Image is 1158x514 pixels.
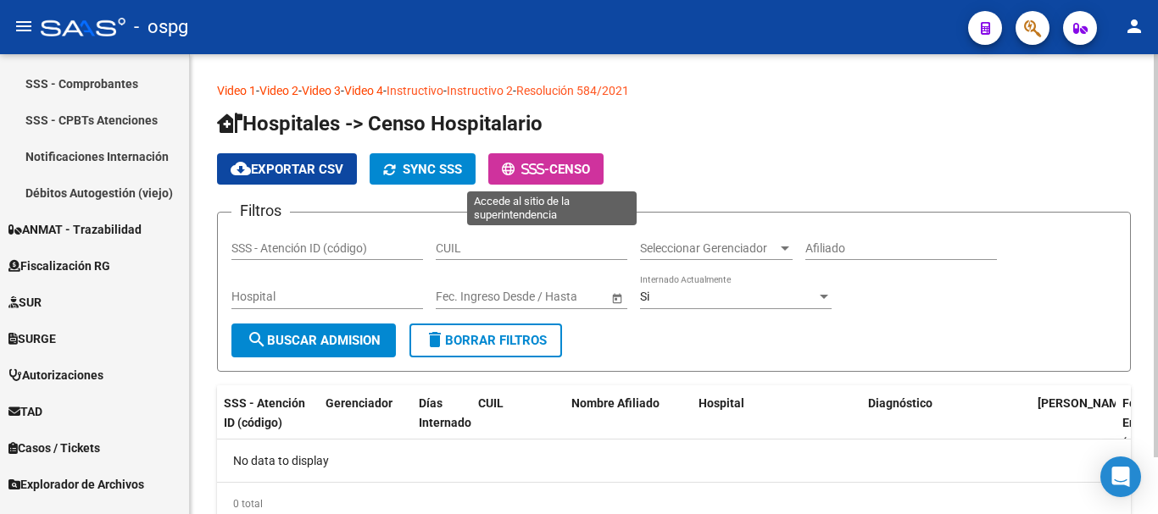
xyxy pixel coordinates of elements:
p: - - - - - - [217,81,1131,100]
datatable-header-cell: Días Internado [412,385,471,460]
span: Casos / Tickets [8,439,100,457]
span: Hospitales -> Censo Hospitalario [217,112,543,135]
span: SSS - Atención ID (código) [224,396,305,429]
datatable-header-cell: Fecha Ingreso [1031,385,1116,460]
a: Video 3 [302,84,341,97]
mat-icon: search [247,329,267,350]
span: Exportar CSV [231,162,343,177]
a: Instructivo [387,84,443,97]
button: Buscar admision [231,323,396,357]
span: Autorizaciones [8,366,103,384]
button: Exportar CSV [217,153,357,185]
span: Buscar admision [247,333,381,348]
a: Video 4 [344,84,383,97]
span: Borrar Filtros [425,333,547,348]
span: Nombre Afiliado [571,396,660,410]
datatable-header-cell: Diagnóstico [861,385,1031,460]
div: Open Intercom Messenger [1100,456,1141,497]
span: Seleccionar Gerenciador [640,241,777,256]
span: SURGE [8,329,56,348]
span: Días Internado [419,396,471,429]
span: ANMAT - Trazabilidad [8,220,142,239]
span: Gerenciador [326,396,392,410]
a: Resolución 584/2021 [516,84,629,97]
h3: Filtros [231,199,290,223]
a: Video 1 [217,84,256,97]
span: Explorador de Archivos [8,475,144,494]
datatable-header-cell: CUIL [471,385,565,460]
button: Borrar Filtros [409,323,562,357]
span: SUR [8,293,42,312]
datatable-header-cell: Hospital [692,385,861,460]
span: - [502,162,549,177]
span: Si [640,290,649,303]
a: Instructivo 2 [447,84,513,97]
button: -CENSO [488,153,604,185]
span: SYNC SSS [403,162,462,177]
input: Fecha inicio [436,290,498,304]
datatable-header-cell: Nombre Afiliado [565,385,692,460]
mat-icon: person [1124,16,1144,36]
span: - ospg [134,8,188,46]
a: Video 2 [259,84,298,97]
button: SYNC SSS [370,153,476,185]
datatable-header-cell: SSS - Atención ID (código) [217,385,319,460]
datatable-header-cell: Gerenciador [319,385,412,460]
input: Fecha fin [512,290,595,304]
span: TAD [8,402,42,421]
span: Fiscalización RG [8,257,110,275]
span: [PERSON_NAME] [1038,396,1129,410]
div: No data to display [217,439,1131,482]
span: CUIL [478,396,504,410]
span: Diagnóstico [868,396,933,410]
mat-icon: cloud_download [231,158,251,179]
button: Open calendar [608,289,626,307]
mat-icon: delete [425,329,445,350]
span: CENSO [549,162,590,177]
mat-icon: menu [14,16,34,36]
span: Hospital [699,396,744,410]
